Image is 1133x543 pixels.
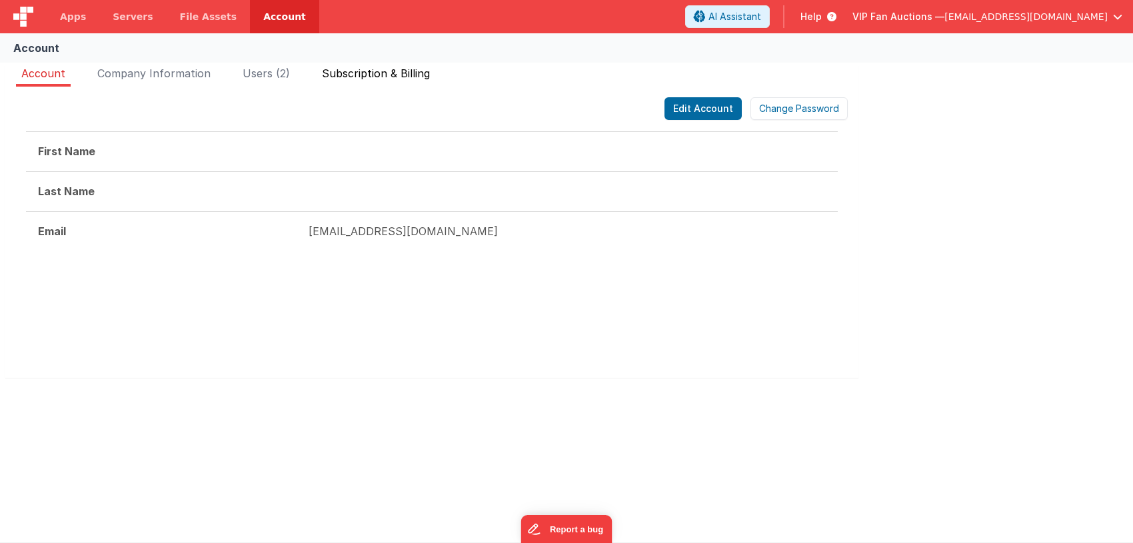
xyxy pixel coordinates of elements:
[38,225,66,238] strong: Email
[750,97,848,120] button: Change Password
[243,67,290,80] span: Users (2)
[664,97,742,120] button: Edit Account
[685,5,770,28] button: AI Assistant
[113,10,153,23] span: Servers
[38,185,95,198] strong: Last Name
[852,10,944,23] span: VIP Fan Auctions —
[13,40,59,56] div: Account
[180,10,237,23] span: File Assets
[38,145,95,158] strong: First Name
[21,67,65,80] span: Account
[322,67,430,80] span: Subscription & Billing
[521,515,612,543] iframe: Marker.io feedback button
[852,10,1122,23] button: VIP Fan Auctions — [EMAIL_ADDRESS][DOMAIN_NAME]
[97,67,211,80] span: Company Information
[800,10,822,23] span: Help
[944,10,1108,23] span: [EMAIL_ADDRESS][DOMAIN_NAME]
[297,211,838,251] td: [EMAIL_ADDRESS][DOMAIN_NAME]
[708,10,761,23] span: AI Assistant
[60,10,86,23] span: Apps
